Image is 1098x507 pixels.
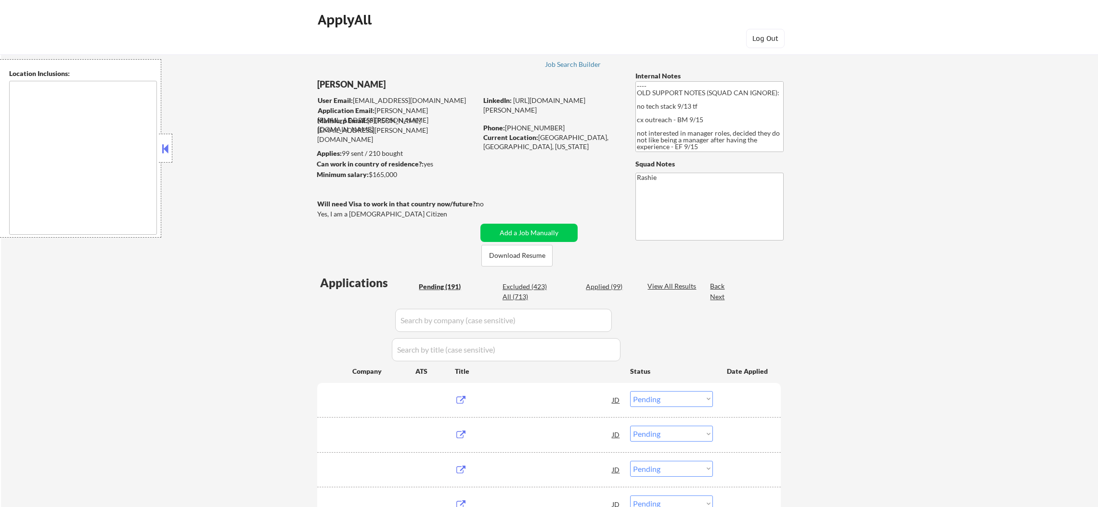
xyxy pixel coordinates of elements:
[317,209,480,219] div: Yes, I am a [DEMOGRAPHIC_DATA] Citizen
[317,78,515,90] div: [PERSON_NAME]
[9,69,157,78] div: Location Inclusions:
[476,199,504,209] div: no
[317,160,424,168] strong: Can work in country of residence?:
[455,367,621,376] div: Title
[317,200,478,208] strong: Will need Visa to work in that country now/future?:
[503,282,551,292] div: Excluded (423)
[586,282,634,292] div: Applied (99)
[727,367,769,376] div: Date Applied
[318,12,375,28] div: ApplyAll
[483,133,620,152] div: [GEOGRAPHIC_DATA], [GEOGRAPHIC_DATA], [US_STATE]
[483,124,505,132] strong: Phone:
[419,282,467,292] div: Pending (191)
[503,292,551,302] div: All (713)
[635,159,784,169] div: Squad Notes
[483,96,512,104] strong: LinkedIn:
[318,106,477,134] div: [PERSON_NAME][EMAIL_ADDRESS][PERSON_NAME][DOMAIN_NAME]
[317,170,477,179] div: $165,000
[481,245,553,266] button: Download Resume
[630,362,713,380] div: Status
[483,123,620,133] div: [PHONE_NUMBER]
[317,116,477,144] div: [PERSON_NAME][EMAIL_ADDRESS][PERSON_NAME][DOMAIN_NAME]
[392,338,620,361] input: Search by title (case sensitive)
[611,391,621,408] div: JD
[483,96,585,114] a: [URL][DOMAIN_NAME][PERSON_NAME]
[635,71,784,81] div: Internal Notes
[320,277,415,289] div: Applications
[317,159,474,169] div: yes
[415,367,455,376] div: ATS
[710,292,725,302] div: Next
[746,29,785,48] button: Log Out
[317,149,342,157] strong: Applies:
[318,106,375,114] strong: Application Email:
[317,170,369,178] strong: Minimum salary:
[317,149,477,158] div: 99 sent / 210 bought
[611,426,621,443] div: JD
[710,281,725,291] div: Back
[545,61,601,68] div: Job Search Builder
[318,96,353,104] strong: User Email:
[352,367,415,376] div: Company
[480,224,578,242] button: Add a Job Manually
[317,116,367,125] strong: Mailslurp Email:
[611,461,621,478] div: JD
[318,96,477,105] div: [EMAIL_ADDRESS][DOMAIN_NAME]
[483,133,538,141] strong: Current Location:
[545,61,601,70] a: Job Search Builder
[395,309,612,332] input: Search by company (case sensitive)
[647,281,699,291] div: View All Results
